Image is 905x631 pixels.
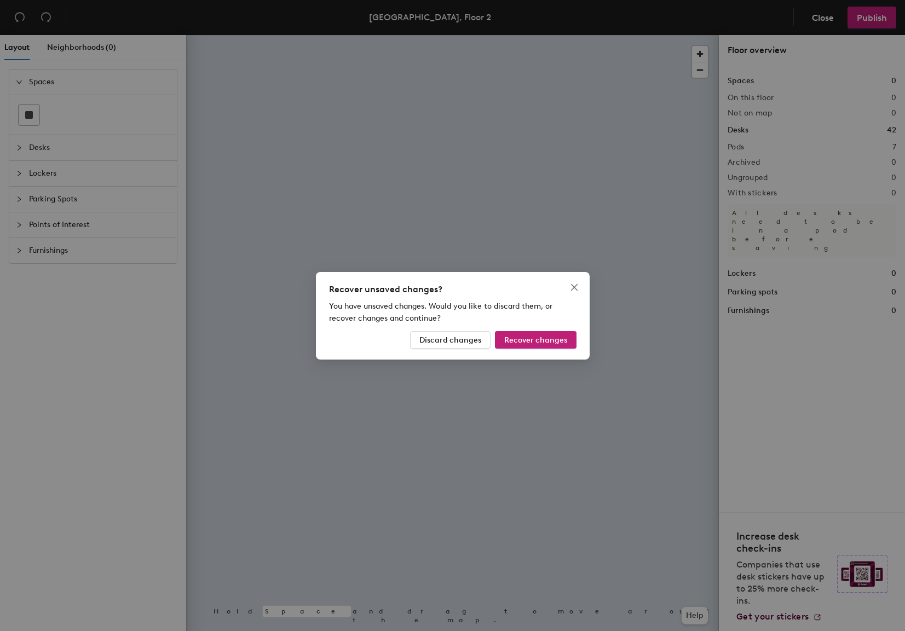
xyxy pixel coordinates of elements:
button: Recover changes [495,331,577,349]
span: You have unsaved changes. Would you like to discard them, or recover changes and continue? [329,302,552,323]
span: close [570,283,579,292]
span: Discard changes [419,335,481,344]
button: Close [566,279,583,296]
span: Recover changes [504,335,567,344]
button: Discard changes [410,331,491,349]
span: Close [566,283,583,292]
div: Recover unsaved changes? [329,283,577,296]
